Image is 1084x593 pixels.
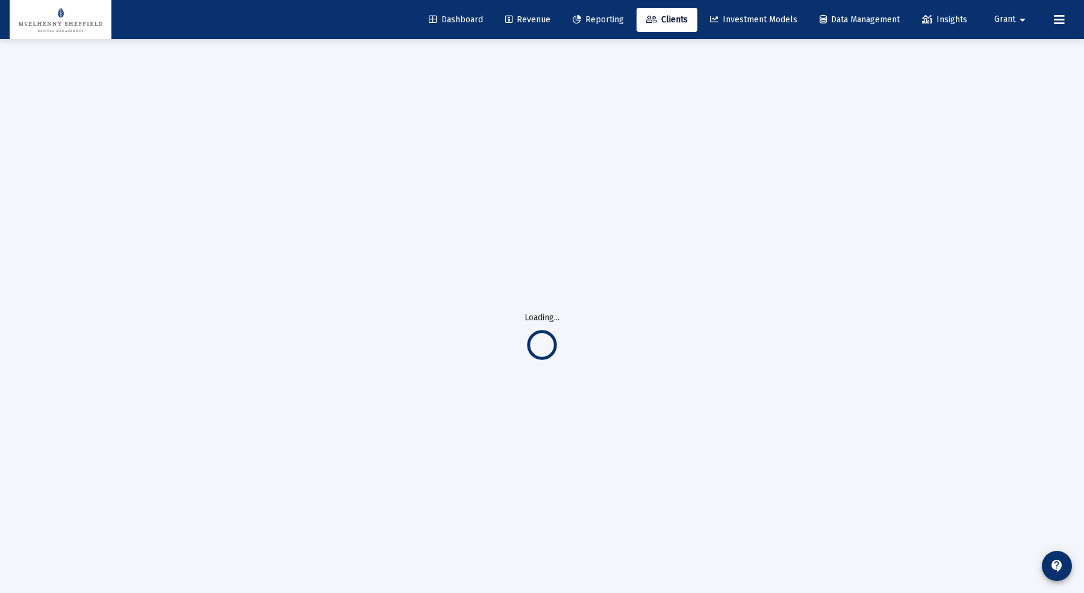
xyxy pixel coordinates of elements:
[1015,8,1030,32] mat-icon: arrow_drop_down
[19,8,102,32] img: Dashboard
[980,7,1044,31] button: Grant
[820,14,900,25] span: Data Management
[994,14,1015,25] span: Grant
[637,8,697,32] a: Clients
[563,8,634,32] a: Reporting
[496,8,560,32] a: Revenue
[419,8,493,32] a: Dashboard
[573,14,624,25] span: Reporting
[505,14,550,25] span: Revenue
[810,8,909,32] a: Data Management
[922,14,967,25] span: Insights
[710,14,797,25] span: Investment Models
[429,14,483,25] span: Dashboard
[912,8,977,32] a: Insights
[1050,559,1064,573] mat-icon: contact_support
[700,8,807,32] a: Investment Models
[646,14,688,25] span: Clients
